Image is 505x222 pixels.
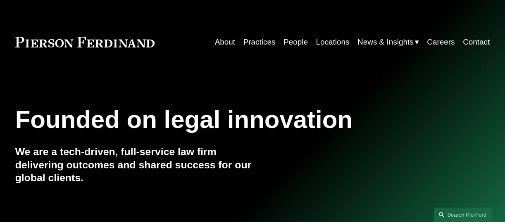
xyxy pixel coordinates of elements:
span: News & Insights [357,35,414,49]
a: Search this site [434,208,492,222]
a: Contact [463,35,490,50]
a: About [215,35,235,50]
a: Locations [316,35,349,50]
a: Practices [243,35,276,50]
a: Careers [427,35,455,50]
a: People [283,35,308,50]
h1: Founded on legal innovation [15,106,411,134]
h4: We are a tech-driven, full-service law firm delivering outcomes and shared success for our global... [15,145,252,184]
a: folder dropdown [357,35,419,50]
